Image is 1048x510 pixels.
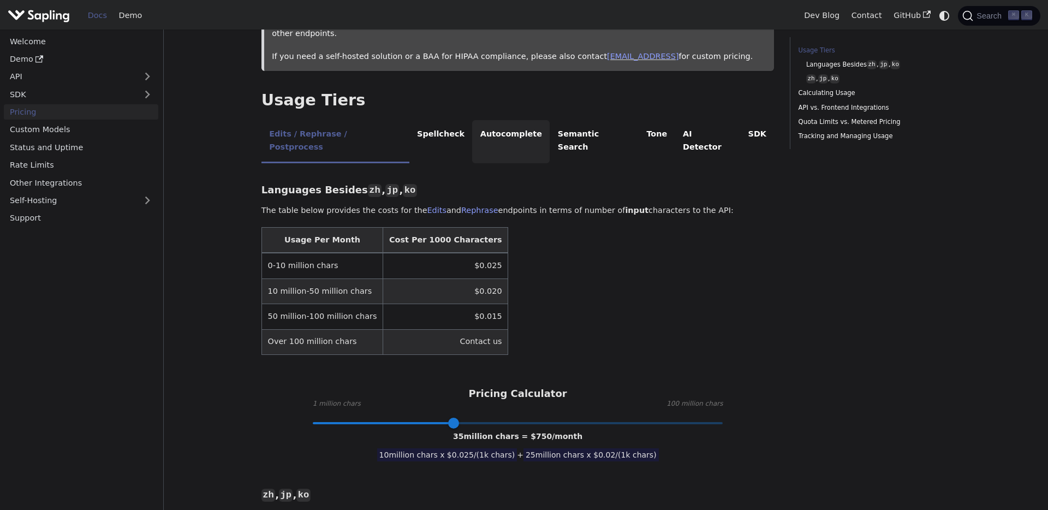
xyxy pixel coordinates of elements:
[4,139,158,155] a: Status and Uptime
[740,120,774,163] li: SDK
[666,399,723,410] span: 100 million chars
[383,329,508,354] td: Contact us
[261,304,383,329] td: 50 million-100 million chars
[806,74,816,84] code: zh
[1021,10,1032,20] kbd: K
[798,7,845,24] a: Dev Blog
[4,86,136,102] a: SDK
[4,193,158,209] a: Self-Hosting
[383,228,508,253] th: Cost Per 1000 Characters
[625,206,648,215] strong: input
[113,7,148,24] a: Demo
[806,60,943,70] a: Languages Besideszh,jp,ko
[799,88,946,98] a: Calculating Usage
[799,131,946,141] a: Tracking and Managing Usage
[261,204,775,217] p: The table below provides the costs for the and endpoints in terms of number of characters to the ...
[845,7,888,24] a: Contact
[639,120,675,163] li: Tone
[1008,10,1019,20] kbd: ⌘
[890,60,900,69] code: ko
[453,432,582,441] span: 35 million chars = $ 750 /month
[261,91,775,110] h2: Usage Tiers
[261,489,275,502] code: zh
[675,120,741,163] li: AI Detector
[8,8,74,23] a: Sapling.ai
[261,253,383,278] td: 0-10 million chars
[296,489,310,502] code: ko
[799,117,946,127] a: Quota Limits vs. Metered Pricing
[261,184,775,197] h3: Languages Besides , ,
[261,329,383,354] td: Over 100 million chars
[313,399,361,410] span: 1 million chars
[830,74,839,84] code: ko
[4,210,158,226] a: Support
[888,7,936,24] a: GitHub
[4,69,136,85] a: API
[523,448,659,461] span: 25 million chars x $ 0.02 /(1k chars)
[403,184,416,197] code: ko
[799,103,946,113] a: API vs. Frontend Integrations
[607,52,678,61] a: [EMAIL_ADDRESS]
[4,104,158,120] a: Pricing
[4,175,158,191] a: Other Integrations
[261,228,383,253] th: Usage Per Month
[409,120,473,163] li: Spellcheck
[550,120,639,163] li: Semantic Search
[368,184,382,197] code: zh
[4,51,158,67] a: Demo
[82,7,113,24] a: Docs
[279,489,293,502] code: jp
[867,60,877,69] code: zh
[136,69,158,85] button: Expand sidebar category 'API'
[427,206,446,215] a: Edits
[818,74,828,84] code: jp
[4,33,158,49] a: Welcome
[937,8,952,23] button: Switch between dark and light mode (currently system mode)
[472,120,550,163] li: Autocomplete
[261,489,775,501] h3: , ,
[383,304,508,329] td: $0.015
[973,11,1008,20] span: Search
[517,450,523,459] span: +
[8,8,70,23] img: Sapling.ai
[799,45,946,56] a: Usage Tiers
[272,50,766,63] p: If you need a self-hosted solution or a BAA for HIPAA compliance, please also contact for custom ...
[136,86,158,102] button: Expand sidebar category 'SDK'
[4,157,158,173] a: Rate Limits
[468,388,567,400] h3: Pricing Calculator
[461,206,498,215] a: Rephrase
[377,448,517,461] span: 10 million chars x $ 0.025 /(1k chars)
[806,74,943,84] a: zh,jp,ko
[261,120,409,163] li: Edits / Rephrase / Postprocess
[383,278,508,304] td: $0.020
[383,253,508,278] td: $0.025
[385,184,399,197] code: jp
[958,6,1040,26] button: Search (Command+K)
[879,60,889,69] code: jp
[261,278,383,304] td: 10 million-50 million chars
[4,122,158,138] a: Custom Models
